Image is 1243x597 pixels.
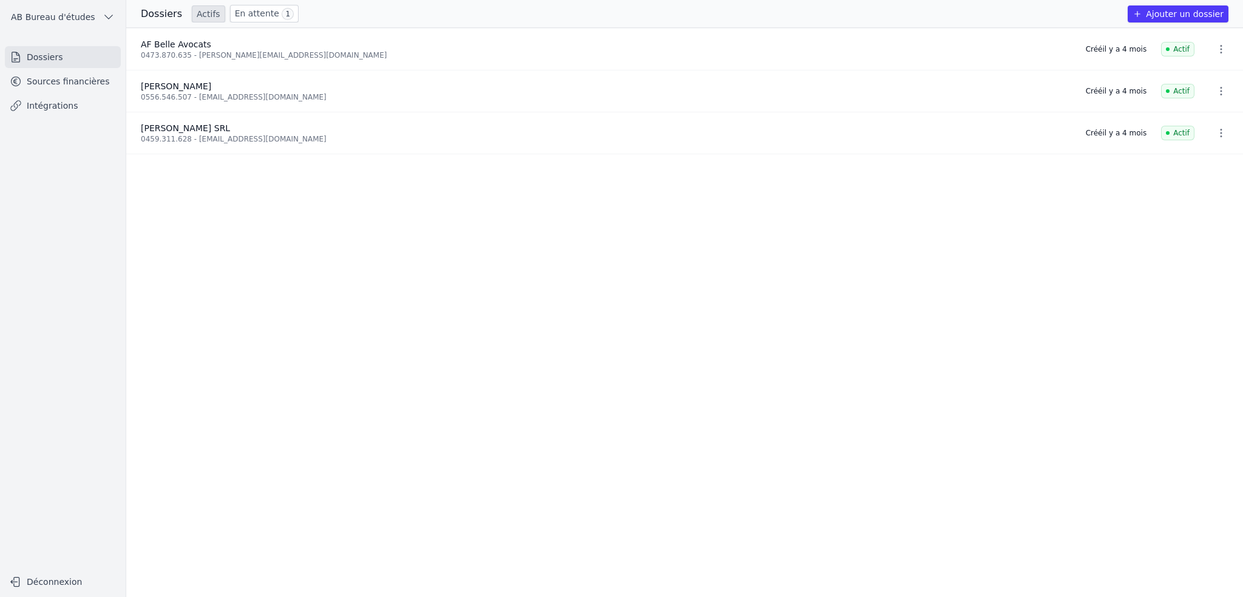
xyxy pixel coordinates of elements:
[1128,5,1228,22] button: Ajouter un dossier
[141,7,182,21] h3: Dossiers
[11,11,95,23] span: AB Bureau d'études
[5,46,121,68] a: Dossiers
[1161,126,1194,140] span: Actif
[5,95,121,117] a: Intégrations
[1086,86,1146,96] div: Créé il y a 4 mois
[1161,42,1194,56] span: Actif
[282,8,294,20] span: 1
[141,92,1071,102] div: 0556.546.507 - [EMAIL_ADDRESS][DOMAIN_NAME]
[141,134,1071,144] div: 0459.311.628 - [EMAIL_ADDRESS][DOMAIN_NAME]
[1086,44,1146,54] div: Créé il y a 4 mois
[5,70,121,92] a: Sources financières
[1086,128,1146,138] div: Créé il y a 4 mois
[141,50,1071,60] div: 0473.870.635 - [PERSON_NAME][EMAIL_ADDRESS][DOMAIN_NAME]
[141,123,230,133] span: [PERSON_NAME] SRL
[1161,84,1194,98] span: Actif
[141,81,211,91] span: [PERSON_NAME]
[5,7,121,27] button: AB Bureau d'études
[141,39,211,49] span: AF Belle Avocats
[230,5,299,22] a: En attente 1
[192,5,225,22] a: Actifs
[5,572,121,592] button: Déconnexion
